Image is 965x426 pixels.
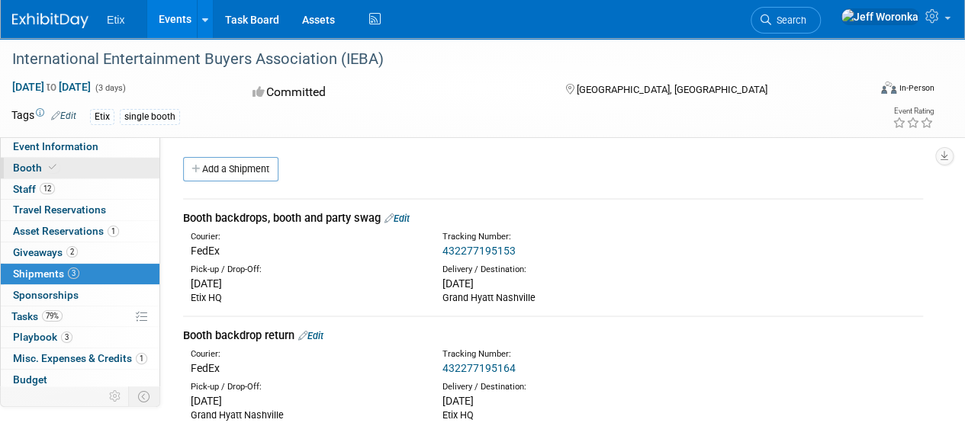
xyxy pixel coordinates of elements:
[771,14,806,26] span: Search
[799,79,934,102] div: Event Format
[13,373,47,386] span: Budget
[1,285,159,306] a: Sponsorships
[1,264,159,284] a: Shipments3
[899,82,934,94] div: In-Person
[841,8,919,25] img: Jeff Woronka
[61,332,72,343] span: 3
[108,226,119,237] span: 1
[881,82,896,94] img: Format-Inperson.png
[191,393,420,408] div: [DATE]
[40,183,55,194] span: 12
[13,331,72,343] span: Playbook
[191,348,420,360] div: Courier:
[442,393,671,408] div: [DATE]
[191,291,420,305] div: Etix HQ
[1,348,159,369] a: Misc. Expenses & Credits1
[1,221,159,242] a: Asset Reservations1
[120,109,180,125] div: single booth
[191,264,420,276] div: Pick-up / Drop-Off:
[442,381,671,393] div: Delivery / Destination:
[136,353,147,364] span: 1
[12,13,88,28] img: ExhibitDay
[442,231,735,243] div: Tracking Number:
[191,276,420,291] div: [DATE]
[102,386,129,406] td: Personalize Event Tab Strip
[11,80,92,94] span: [DATE] [DATE]
[1,158,159,178] a: Booth
[1,179,159,200] a: Staff12
[442,291,671,305] div: Grand Hyatt Nashville
[13,203,106,216] span: Travel Reservations
[44,81,59,93] span: to
[442,348,735,360] div: Tracking Number:
[191,381,420,393] div: Pick-up / Drop-Off:
[13,183,55,195] span: Staff
[13,289,79,301] span: Sponsorships
[51,111,76,121] a: Edit
[183,157,278,181] a: Add a Shipment
[442,264,671,276] div: Delivery / Destination:
[191,243,420,258] div: FedEx
[1,306,159,327] a: Tasks79%
[248,79,540,106] div: Committed
[42,310,63,322] span: 79%
[13,225,119,237] span: Asset Reservations
[442,362,516,374] a: 432277195164
[191,360,420,376] div: FedEx
[1,200,159,220] a: Travel Reservations
[191,231,420,243] div: Courier:
[11,107,76,125] td: Tags
[1,370,159,390] a: Budget
[1,327,159,348] a: Playbook3
[384,213,410,224] a: Edit
[49,163,56,171] i: Booth reservation complete
[11,310,63,322] span: Tasks
[94,83,126,93] span: (3 days)
[90,109,114,125] div: Etix
[442,408,671,422] div: Etix HQ
[191,408,420,422] div: Grand Hyatt Nashville
[13,267,79,280] span: Shipments
[751,7,821,34] a: Search
[442,276,671,291] div: [DATE]
[442,245,516,257] a: 432277195153
[13,162,60,174] span: Booth
[13,140,98,152] span: Event Information
[183,210,923,226] div: Booth backdrops, booth and party swag
[13,352,147,364] span: Misc. Expenses & Credits
[13,246,78,258] span: Giveaways
[68,267,79,279] span: 3
[183,328,923,344] div: Booth backdrop return
[893,107,934,115] div: Event Rating
[7,46,856,73] div: International Entertainment Buyers Association (IEBA)
[107,14,124,26] span: Etix
[1,242,159,263] a: Giveaways2
[298,330,323,341] a: Edit
[66,246,78,258] span: 2
[576,84,767,95] span: [GEOGRAPHIC_DATA], [GEOGRAPHIC_DATA]
[129,386,160,406] td: Toggle Event Tabs
[1,136,159,157] a: Event Information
